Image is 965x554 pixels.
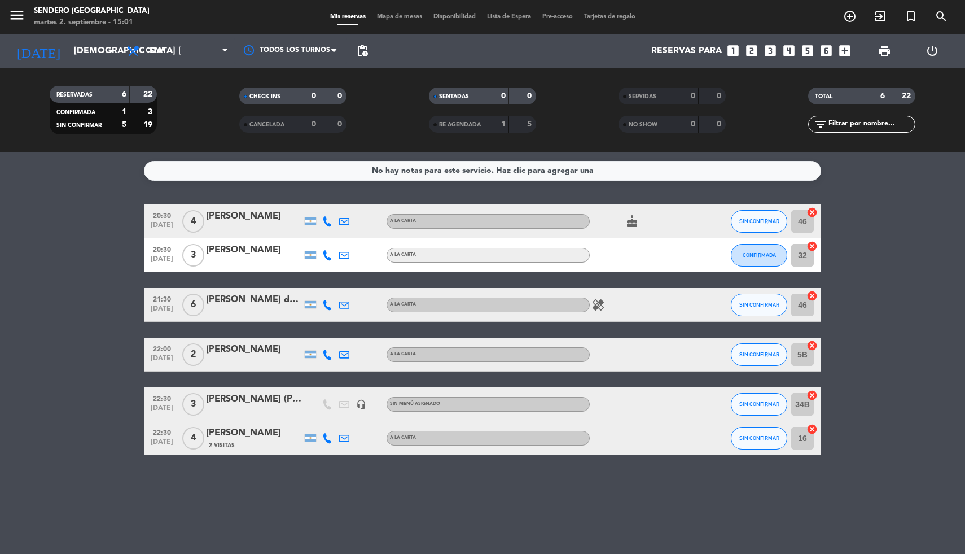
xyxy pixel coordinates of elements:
div: [PERSON_NAME] (PR [PERSON_NAME]/ [PERSON_NAME]) [206,392,302,407]
strong: 3 [148,108,155,116]
strong: 0 [312,92,316,100]
span: 21:30 [148,292,176,305]
strong: 19 [143,121,155,129]
div: Sendero [GEOGRAPHIC_DATA] [34,6,150,17]
span: A LA CARTA [390,435,416,440]
span: SIN CONFIRMAR [739,302,779,308]
span: A LA CARTA [390,352,416,356]
span: [DATE] [148,221,176,234]
div: [PERSON_NAME] [206,426,302,440]
i: looks_one [726,43,740,58]
div: No hay notas para este servicio. Haz clic para agregar una [372,164,594,177]
i: exit_to_app [874,10,887,23]
strong: 5 [122,121,126,129]
i: cake [625,215,639,228]
span: pending_actions [356,44,369,58]
div: martes 2. septiembre - 15:01 [34,17,150,28]
i: filter_list [814,117,827,131]
span: A LA CARTA [390,302,416,307]
span: 20:30 [148,208,176,221]
button: CONFIRMADA [731,244,787,267]
i: search [935,10,948,23]
div: [PERSON_NAME] [206,342,302,357]
span: A LA CARTA [390,252,416,257]
span: SERVIDAS [629,94,656,99]
span: Pre-acceso [537,14,578,20]
strong: 0 [717,120,723,128]
strong: 6 [122,90,126,98]
i: cancel [806,390,818,401]
span: CONFIRMADA [56,110,95,115]
span: Sin menú asignado [390,402,440,406]
span: [DATE] [148,305,176,318]
strong: 1 [501,120,506,128]
strong: 5 [527,120,534,128]
span: 6 [182,294,204,316]
strong: 1 [122,108,126,116]
strong: 6 [880,92,885,100]
span: SENTADAS [439,94,469,99]
span: Disponibilidad [428,14,481,20]
span: NO SHOW [629,122,657,128]
span: print [878,44,891,58]
span: Lista de Espera [481,14,537,20]
strong: 0 [691,120,695,128]
span: [DATE] [148,355,176,368]
i: add_box [837,43,852,58]
button: SIN CONFIRMAR [731,210,787,233]
span: SIN CONFIRMAR [739,218,779,224]
strong: 0 [527,92,534,100]
i: cancel [806,424,818,435]
strong: 0 [337,92,344,100]
i: headset_mic [356,399,366,409]
button: menu [8,7,25,28]
span: TOTAL [815,94,832,99]
strong: 0 [312,120,316,128]
input: Filtrar por nombre... [827,118,915,130]
button: SIN CONFIRMAR [731,343,787,366]
strong: 0 [337,120,344,128]
span: 22:30 [148,425,176,438]
i: healing [591,298,605,312]
i: looks_5 [800,43,815,58]
span: CANCELADA [249,122,284,128]
span: SIN CONFIRMAR [739,435,779,441]
span: RE AGENDADA [439,122,481,128]
span: Reservas para [651,46,722,56]
i: turned_in_not [904,10,918,23]
i: cancel [806,241,818,252]
i: arrow_drop_down [105,44,119,58]
span: 4 [182,427,204,450]
span: 22:00 [148,342,176,355]
span: 3 [182,244,204,267]
i: looks_4 [782,43,796,58]
span: 2 [182,343,204,366]
div: [PERSON_NAME] de los Angeles [PERSON_NAME] [206,293,302,307]
span: [DATE] [148,404,176,417]
strong: 0 [717,92,723,100]
i: menu [8,7,25,24]
div: [PERSON_NAME] [206,243,302,258]
span: Tarjetas de regalo [578,14,641,20]
strong: 0 [691,92,695,100]
i: looks_3 [763,43,778,58]
button: SIN CONFIRMAR [731,393,787,416]
span: 4 [182,210,204,233]
span: RESERVADAS [56,92,93,98]
span: CHECK INS [249,94,280,99]
button: SIN CONFIRMAR [731,294,787,316]
span: 22:30 [148,391,176,404]
span: SIN CONFIRMAR [739,401,779,407]
i: looks_6 [819,43,834,58]
i: add_circle_outline [843,10,857,23]
strong: 22 [902,92,913,100]
span: [DATE] [148,438,176,451]
div: [PERSON_NAME] [206,209,302,224]
span: 2 Visitas [209,441,235,450]
i: looks_two [744,43,759,58]
span: 20:30 [148,242,176,255]
span: Mapa de mesas [371,14,428,20]
span: SIN CONFIRMAR [56,123,102,128]
button: SIN CONFIRMAR [731,427,787,450]
i: cancel [806,207,818,218]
